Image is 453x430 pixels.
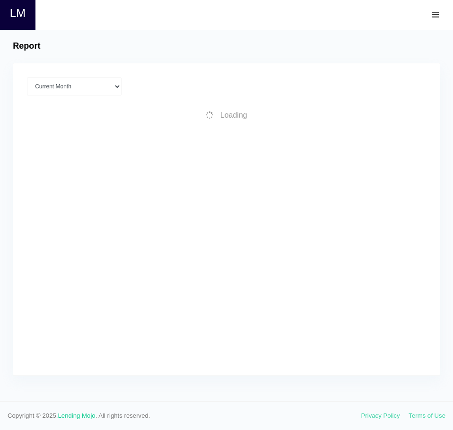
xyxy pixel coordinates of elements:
span: Loading [220,111,247,119]
a: Lending Mojo [58,412,96,419]
span: Copyright © 2025. . All rights reserved. [8,411,361,421]
a: Privacy Policy [361,412,400,419]
h4: Report [13,41,40,52]
a: Terms of Use [409,412,445,419]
